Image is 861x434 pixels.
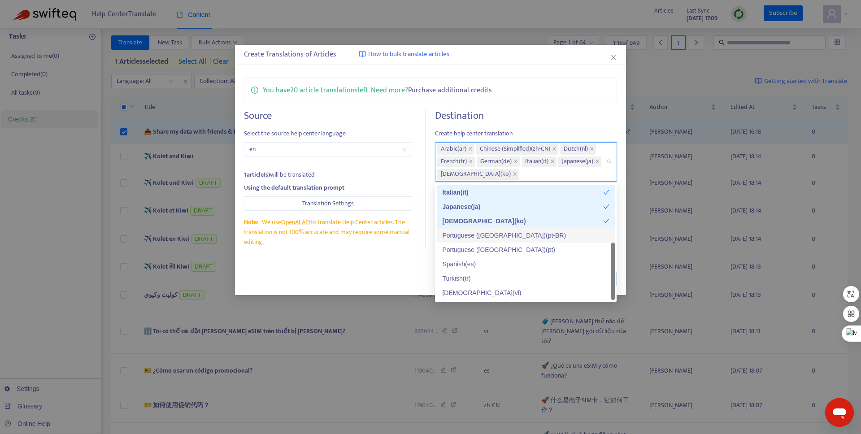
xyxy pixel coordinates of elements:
[480,156,512,167] span: German ( de )
[595,159,600,165] span: close
[513,172,517,177] span: close
[441,144,466,155] span: Arabic ( ar )
[603,204,609,210] span: check
[435,129,617,139] span: Create help center translation
[368,49,449,60] span: How to bulk translate articles
[359,49,449,60] a: How to bulk translate articles
[441,169,511,180] span: [DEMOGRAPHIC_DATA] ( ko )
[244,196,412,211] button: Translation Settings
[442,259,609,269] div: Spanish ( es )
[609,52,618,62] button: Close
[408,84,492,96] a: Purchase additional credits
[825,398,854,427] iframe: Bouton de lancement de la fenêtre de messagerie
[564,144,588,155] span: Dutch ( nl )
[469,159,473,165] span: close
[468,147,473,152] span: close
[244,129,412,139] span: Select the source help center language
[442,187,603,197] div: Italian ( it )
[513,159,518,165] span: close
[603,218,609,224] span: check
[244,217,412,247] div: We use to translate Help Center articles. The translation is not 100% accurate and may require so...
[442,216,603,226] div: [DEMOGRAPHIC_DATA] ( ko )
[590,147,594,152] span: close
[281,217,310,227] a: OpenAI API
[550,159,555,165] span: close
[244,217,258,227] span: Note:
[442,245,609,255] div: Portuguese ([GEOGRAPHIC_DATA]) ( pt )
[442,230,609,240] div: Portuguese ([GEOGRAPHIC_DATA]) ( pt-BR )
[442,202,603,212] div: Japanese ( ja )
[562,156,593,167] span: Japanese ( ja )
[480,144,550,155] span: Chinese (Simplified) ( zh-CN )
[610,54,617,61] span: close
[251,85,258,94] span: info-circle
[525,156,548,167] span: Italian ( it )
[359,51,366,58] img: image-link
[263,85,492,96] p: You have 20 article translations left. Need more?
[435,110,617,122] h4: Destination
[249,143,407,156] span: en
[244,110,412,122] h4: Source
[244,49,617,60] div: Create Translations of Articles
[302,199,354,208] span: Translation Settings
[552,147,557,152] span: close
[244,169,270,180] strong: 1 article(s)
[244,170,412,180] div: will be translated
[603,189,609,195] span: check
[441,156,467,167] span: French ( fr )
[442,273,609,283] div: Turkish ( tr )
[442,288,609,298] div: [DEMOGRAPHIC_DATA] ( vi )
[244,183,412,193] div: Using the default translation prompt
